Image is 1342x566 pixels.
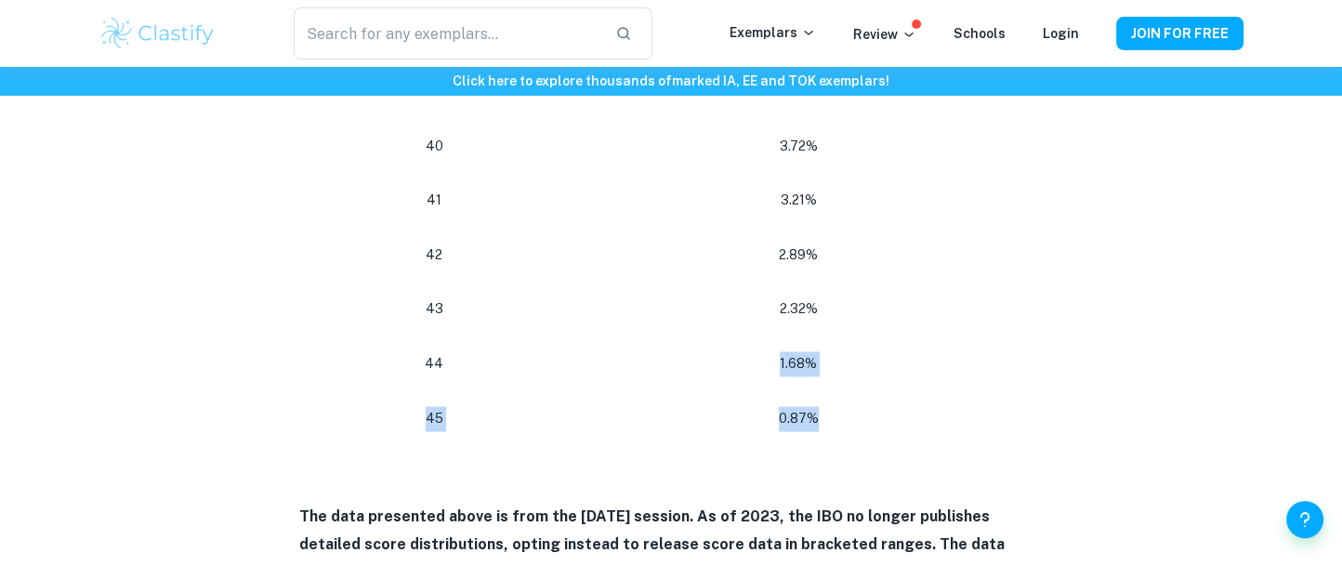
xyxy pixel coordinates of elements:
p: Review [853,24,916,45]
button: Help and Feedback [1286,501,1323,538]
p: 40 [322,134,546,159]
a: Schools [954,26,1006,41]
p: 1.68% [576,351,1020,376]
p: 3.21% [576,188,1020,213]
button: JOIN FOR FREE [1116,17,1243,50]
p: 2.32% [576,296,1020,322]
p: 3.72% [576,134,1020,159]
p: 44 [322,351,546,376]
h6: Click here to explore thousands of marked IA, EE and TOK exemplars ! [4,71,1338,91]
p: 0.87% [576,406,1020,431]
img: Clastify logo [99,15,217,52]
a: Login [1043,26,1079,41]
p: 42 [322,243,546,268]
input: Search for any exemplars... [294,7,600,59]
p: 43 [322,296,546,322]
p: Exemplars [730,22,816,43]
p: 45 [322,406,546,431]
p: 2.89% [576,243,1020,268]
p: 41 [322,188,546,213]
